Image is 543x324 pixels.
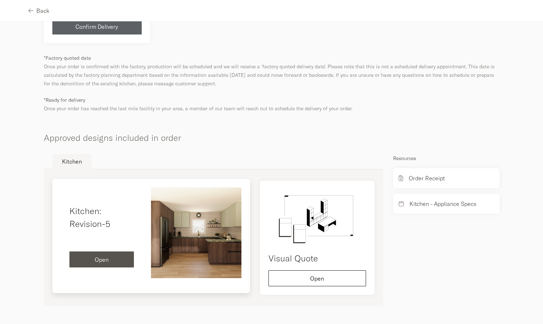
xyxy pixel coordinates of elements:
[409,200,476,208] p: Kitchen - Appliance Specs
[268,270,366,286] button: Open
[69,205,134,230] h4: Kitchen: Revision-5
[44,97,85,103] span: *Ready for delivery
[52,18,142,34] button: Confirm Delivery
[52,154,92,169] button: Kitchen
[69,251,134,267] button: Open
[151,187,241,278] img: 4-f1c9.jpg
[44,96,500,113] p: Once your order has reached the last mile facility in your area, a member of our team will reach ...
[393,154,500,163] p: Resources
[310,276,324,281] span: Open
[75,24,118,30] span: Confirm Delivery
[95,257,109,262] span: Open
[36,8,49,14] span: Back
[44,121,500,144] h4: Approved designs included in order
[268,189,366,246] img: visual-quote.svg
[44,54,500,88] p: Once your order is confirmed with the factory, production will be scheduled and we will receive a...
[268,252,366,265] h4: Visual Quote
[409,174,445,182] p: Order Receipt
[28,2,49,18] button: Back
[44,55,91,61] span: *Factory quoted date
